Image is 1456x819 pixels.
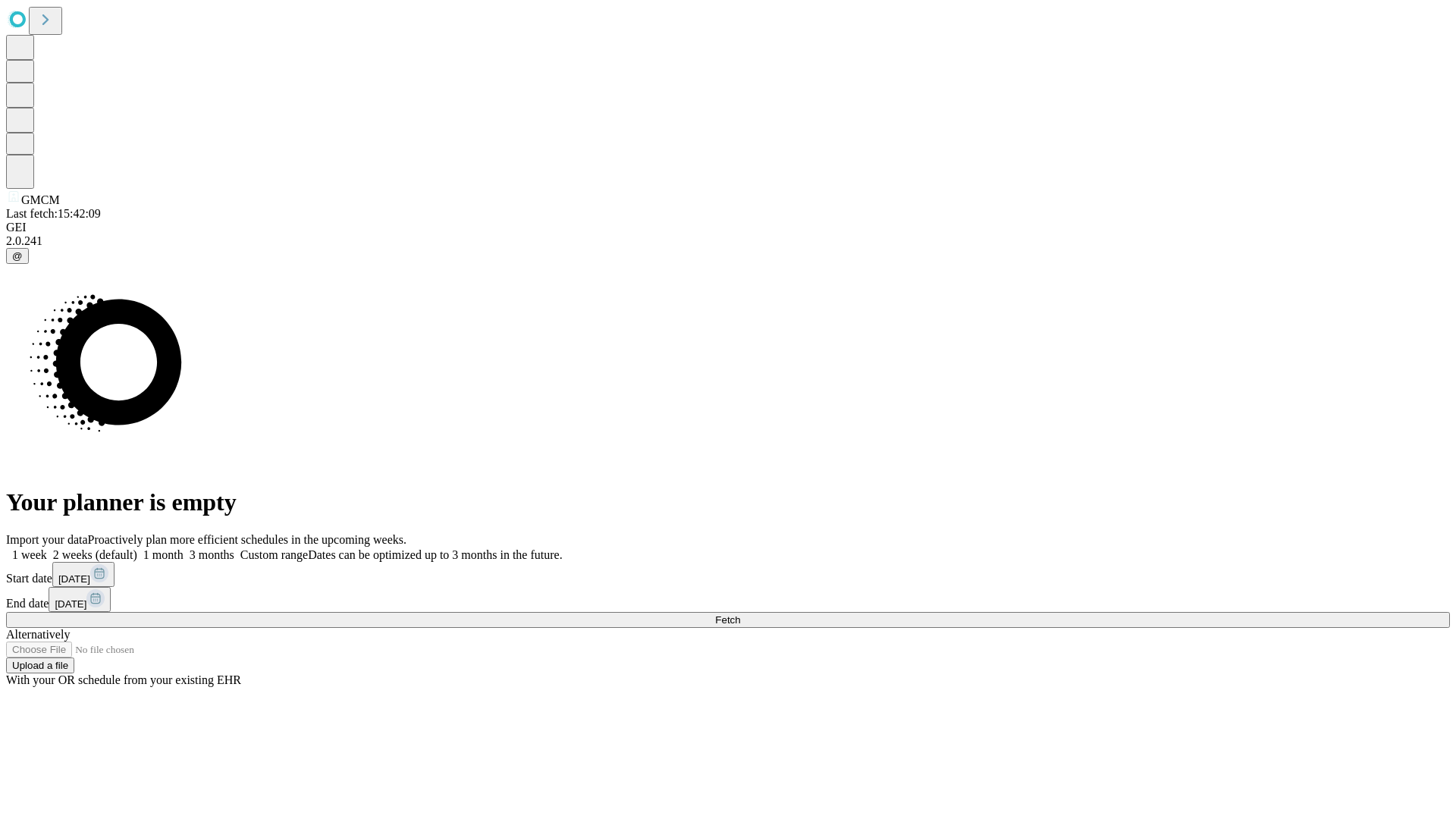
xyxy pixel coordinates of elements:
[715,614,740,626] span: Fetch
[308,548,562,561] span: Dates can be optimized up to 3 months in the future.
[6,488,1450,516] h1: Your planner is empty
[6,533,88,546] span: Import your data
[21,193,60,206] span: GMCM
[6,234,1450,248] div: 2.0.241
[143,548,184,561] span: 1 month
[6,248,29,264] button: @
[6,207,101,220] span: Last fetch: 15:42:09
[53,548,137,561] span: 2 weeks (default)
[6,628,70,641] span: Alternatively
[12,548,47,561] span: 1 week
[6,562,1450,587] div: Start date
[6,673,241,686] span: With your OR schedule from your existing EHR
[6,612,1450,628] button: Fetch
[52,562,115,587] button: [DATE]
[190,548,234,561] span: 3 months
[88,533,406,546] span: Proactively plan more efficient schedules in the upcoming weeks.
[240,548,308,561] span: Custom range
[6,657,74,673] button: Upload a file
[58,573,90,585] span: [DATE]
[55,598,86,610] span: [DATE]
[6,221,1450,234] div: GEI
[12,250,23,262] span: @
[6,587,1450,612] div: End date
[49,587,111,612] button: [DATE]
